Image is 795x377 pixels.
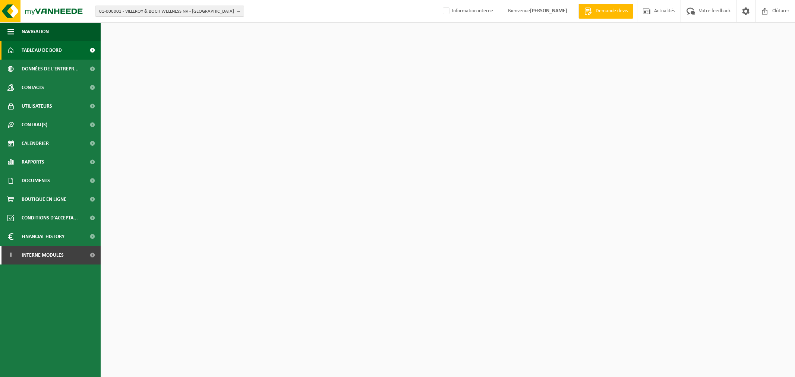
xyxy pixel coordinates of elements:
span: Navigation [22,22,49,41]
span: Calendrier [22,134,49,153]
span: Rapports [22,153,44,171]
a: Demande devis [578,4,633,19]
span: Boutique en ligne [22,190,66,209]
span: Données de l'entrepr... [22,60,79,78]
span: Documents [22,171,50,190]
span: Tableau de bord [22,41,62,60]
span: Interne modules [22,246,64,264]
span: Demande devis [594,7,630,15]
span: Financial History [22,227,64,246]
span: Contacts [22,78,44,97]
span: I [7,246,14,264]
button: 01-000001 - VILLEROY & BOCH WELLNESS NV - [GEOGRAPHIC_DATA] [95,6,244,17]
span: Contrat(s) [22,115,47,134]
span: Conditions d'accepta... [22,209,78,227]
span: 01-000001 - VILLEROY & BOCH WELLNESS NV - [GEOGRAPHIC_DATA] [99,6,234,17]
label: Information interne [441,6,493,17]
strong: [PERSON_NAME] [530,8,567,14]
span: Utilisateurs [22,97,52,115]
